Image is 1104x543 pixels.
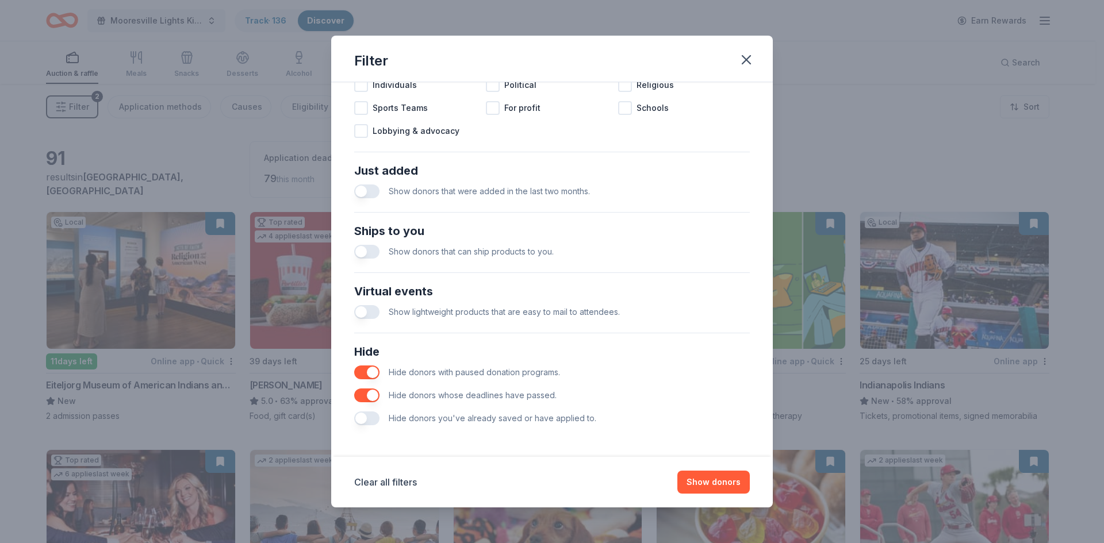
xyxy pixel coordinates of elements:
[504,78,536,92] span: Political
[389,307,620,317] span: Show lightweight products that are easy to mail to attendees.
[354,282,750,301] div: Virtual events
[389,186,590,196] span: Show donors that were added in the last two months.
[677,471,750,494] button: Show donors
[354,161,750,180] div: Just added
[354,52,388,70] div: Filter
[637,101,669,115] span: Schools
[354,475,417,489] button: Clear all filters
[354,342,750,361] div: Hide
[373,78,417,92] span: Individuals
[637,78,674,92] span: Religious
[373,124,459,138] span: Lobbying & advocacy
[504,101,540,115] span: For profit
[373,101,428,115] span: Sports Teams
[389,247,554,256] span: Show donors that can ship products to you.
[389,367,560,377] span: Hide donors with paused donation programs.
[389,413,596,423] span: Hide donors you've already saved or have applied to.
[389,390,557,400] span: Hide donors whose deadlines have passed.
[354,222,750,240] div: Ships to you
